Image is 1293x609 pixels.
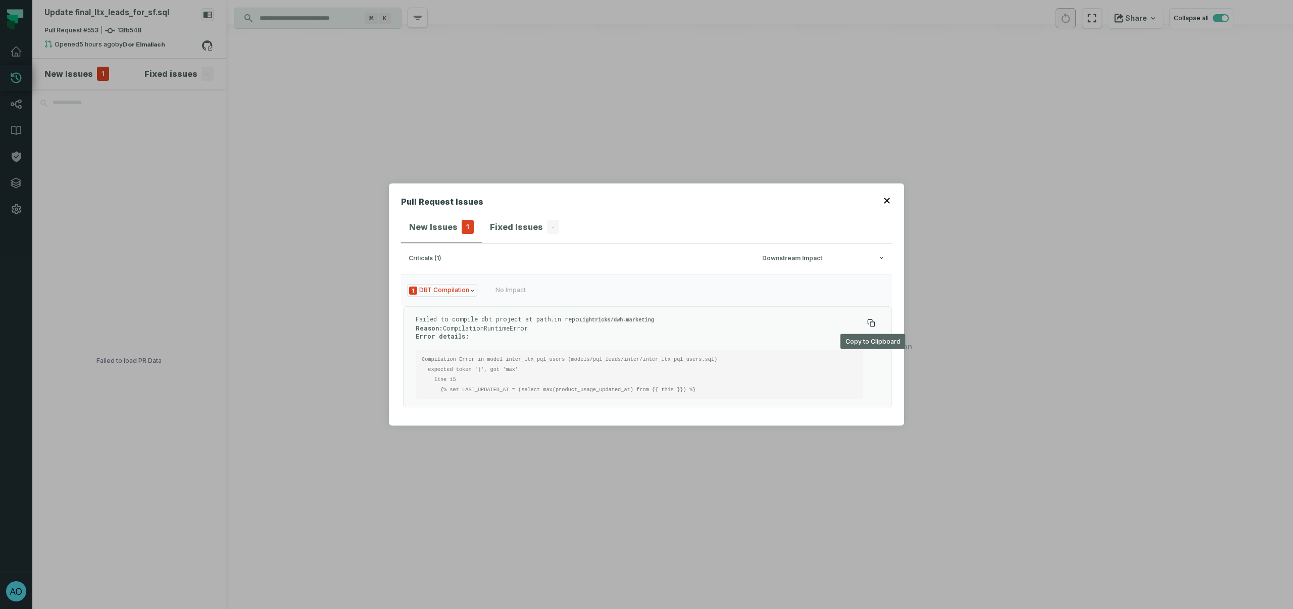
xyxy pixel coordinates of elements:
span: Issue Type [407,284,477,297]
div: Copy to Clipboard [840,334,906,349]
div: criticals (1)Downstream Impact [401,274,892,413]
button: Issue TypeNo Impact [401,274,892,306]
code: Compilation Error in model inter_ltx_pql_users (models/pql_leads/inter/inter_ltx_pql_users.sql) e... [422,356,717,393]
div: Downstream Impact [762,255,884,262]
strong: Error details: [416,332,469,340]
span: 1 [462,220,474,234]
strong: Reason: [416,324,443,332]
p: Failed to compile dbt project at path in repo CompilationRuntimeError [416,315,863,340]
h2: Pull Request Issues [401,196,483,212]
span: Severity [409,287,417,295]
h4: New Issues [409,221,458,233]
code: . [551,317,554,323]
code: Lightricks/dwh-marketing [579,317,654,323]
div: No Impact [495,286,526,294]
div: criticals (1) [409,255,756,262]
span: - [547,220,559,234]
div: Issue TypeNo Impact [401,306,892,407]
h4: Fixed Issues [490,221,543,233]
button: criticals (1)Downstream Impact [409,255,884,262]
